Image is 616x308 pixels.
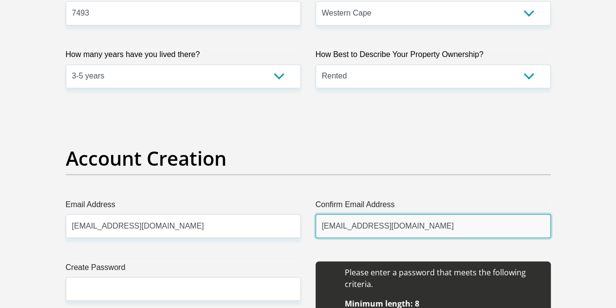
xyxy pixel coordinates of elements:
[316,64,551,88] select: Please select a value
[66,64,301,88] select: Please select a value
[66,49,301,64] label: How many years have you lived there?
[66,214,301,238] input: Email Address
[316,198,551,214] label: Confirm Email Address
[316,1,551,25] select: Please Select a Province
[66,1,301,25] input: Postal Code
[316,49,551,64] label: How Best to Describe Your Property Ownership?
[66,277,301,301] input: Create Password
[345,266,541,289] li: Please enter a password that meets the following criteria.
[66,198,301,214] label: Email Address
[316,214,551,238] input: Confirm Email Address
[66,261,301,277] label: Create Password
[66,147,551,170] h2: Account Creation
